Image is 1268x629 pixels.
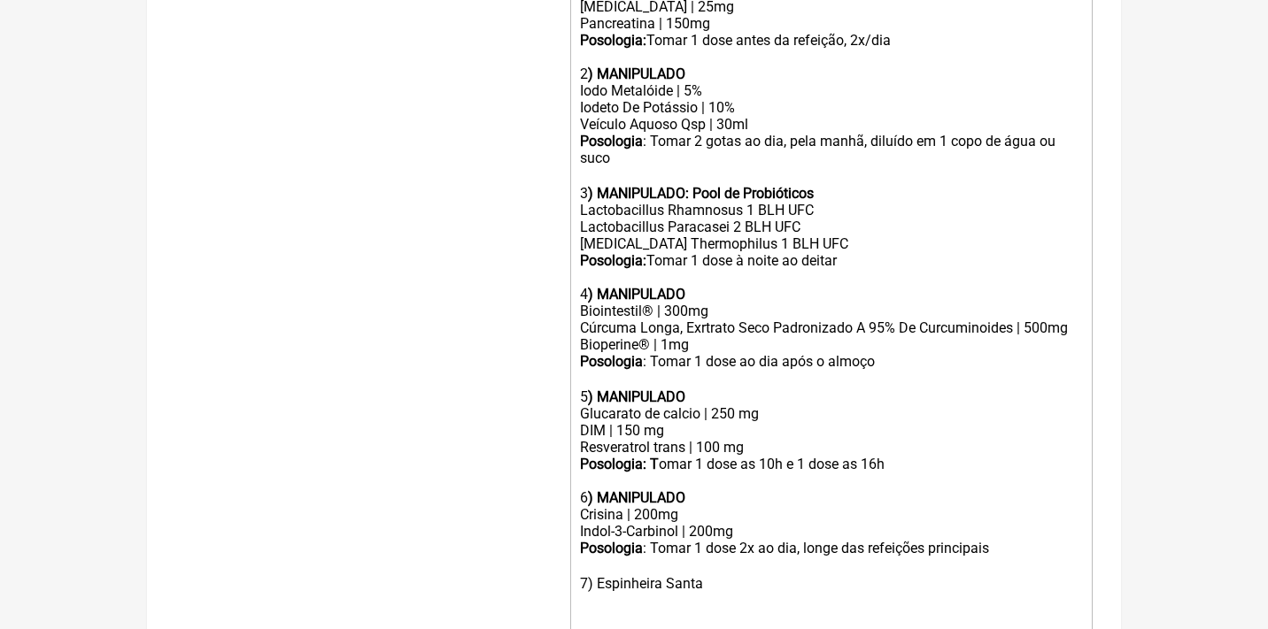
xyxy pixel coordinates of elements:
[580,15,1083,32] div: Pancreatina | 150mg
[580,133,643,150] strong: Posologia
[580,405,1083,422] div: Glucarato de calcio | 250 mg
[580,82,1083,99] div: Iodo Metalóide | 5%
[580,319,1083,336] div: Cúrcuma Longa, Exrtrato Seco Padronizado A 95% De Curcuminoides | 500mg
[580,99,1083,116] div: Iodeto De Potássio | 10%
[580,336,1083,353] div: Bioperine® | 1mg
[588,65,685,82] strong: ) MANIPULADO
[580,219,1083,235] div: Lactobacillus Paracasei 2 BLH UFC
[580,252,1083,286] div: Tomar 1 dose à noite ao deitar
[580,353,643,370] strong: Posologia
[580,523,1083,540] div: Indol-3-Carbinol | 200mg
[580,202,1083,219] div: Lactobacillus Rhamnosus 1 BLH UFC
[580,252,646,269] strong: Posologia:
[580,286,1083,303] div: 4
[580,540,643,556] strong: Posologia
[588,489,685,506] strong: ) MANIPULADO
[588,286,685,303] strong: ) MANIPULADO
[580,353,1083,405] div: : Tomar 1 dose ao dia após o almoço ㅤ 5
[580,32,1083,49] div: Tomar 1 dose antes da refeição, 2x/dia
[580,456,659,472] strong: Posologia: T
[580,32,646,49] strong: Posologia:
[580,303,1083,319] div: Biointestil® | 300mg
[580,540,1083,592] div: : Tomar 1 dose 2x ao dia, longe das refeições principais ㅤ 7) Espinheira Santa
[588,185,814,202] strong: ) MANIPULADO: Pool de Probióticos
[580,506,1083,523] div: Crisina | 200mg
[588,388,685,405] strong: ) MANIPULADO
[580,489,1083,506] div: 6
[580,116,1083,133] div: Veículo Aquoso Qsp | 30ml
[580,456,1083,472] div: omar 1 dose as 10h e 1 dose as 16h
[580,235,1083,252] div: [MEDICAL_DATA] Thermophilus 1 BLH UFC
[580,133,1083,168] div: : Tomar 2 gotas ao dia, pela manhã, diluído em 1 copo de água ou suco ㅤ
[580,168,1083,202] div: 3
[580,49,1083,82] div: 2
[580,439,1083,456] div: Resveratrol trans | 100 mg
[580,422,1083,439] div: DIM | 150 mg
